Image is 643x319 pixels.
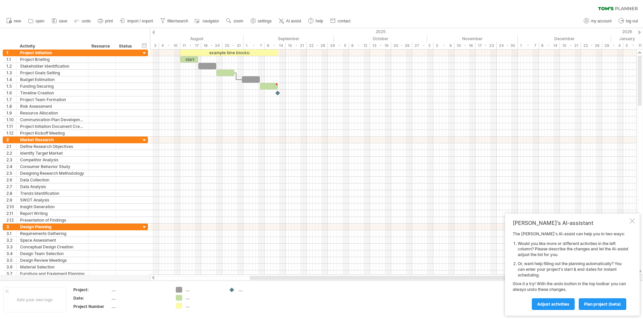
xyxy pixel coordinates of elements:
[180,56,198,63] div: start
[560,42,581,49] div: 15 - 21
[6,170,16,176] div: 2.5
[20,244,85,250] div: Conceptual Design Creation
[6,183,16,190] div: 2.7
[222,42,243,49] div: 25 - 31
[20,110,85,116] div: Resource Allocation
[20,270,85,277] div: Furniture and Equipment Planning
[20,137,85,143] div: Market Research
[476,42,497,49] div: 17 - 23
[59,19,67,23] span: save
[82,19,91,23] span: undo
[6,76,16,83] div: 1.4
[20,103,85,109] div: Risk Assessment
[186,295,222,301] div: ....
[20,157,85,163] div: Competitor Analysis
[537,302,569,307] span: Adjust activities
[112,304,168,309] div: ....
[258,19,272,23] span: settings
[265,42,286,49] div: 8 - 14
[6,190,16,196] div: 2.8
[20,70,85,76] div: Project Goals Setting
[20,250,85,257] div: Design Team Selection
[127,19,153,23] span: import / export
[6,143,16,150] div: 2.1
[391,42,412,49] div: 20 - 26
[6,103,16,109] div: 1.8
[6,90,16,96] div: 1.6
[186,287,222,293] div: ....
[306,17,325,25] a: help
[20,130,85,136] div: Project Kickoff Meeting
[334,35,427,42] div: October 2025
[626,19,638,23] span: log out
[20,56,85,63] div: Project Briefing
[6,63,16,69] div: 1.2
[159,42,180,49] div: 4 - 10
[20,183,85,190] div: Data Analysis
[6,56,16,63] div: 1.1
[119,43,134,50] div: Status
[591,19,612,23] span: my account
[518,35,611,42] div: December 2025
[307,42,328,49] div: 22 - 28
[20,116,85,123] div: Communication Plan Development
[539,42,560,49] div: 8 - 14
[6,210,16,217] div: 2.11
[286,19,301,23] span: AI assist
[238,287,275,293] div: ....
[315,19,323,23] span: help
[96,17,115,25] a: print
[233,19,243,23] span: zoom
[518,241,628,258] li: Would you like more or different activities in the left column? Please describe the changes and l...
[20,217,85,223] div: Presentation of Findings
[6,123,16,130] div: 1.11
[20,43,84,50] div: Activity
[224,17,245,25] a: zoom
[20,237,85,243] div: Space Assessment
[243,42,265,49] div: 1 - 7
[6,257,16,263] div: 3.5
[20,224,85,230] div: Design Planning
[20,96,85,103] div: Project Team Formation
[118,17,155,25] a: import / export
[112,295,168,301] div: ....
[6,217,16,223] div: 2.12
[338,19,351,23] span: contact
[73,287,110,293] div: Project:
[582,17,614,25] a: my account
[6,130,16,136] div: 1.12
[73,295,110,301] div: Date:
[329,17,353,25] a: contact
[497,42,518,49] div: 24 - 30
[6,264,16,270] div: 3.6
[6,50,16,56] div: 1
[20,204,85,210] div: Insight Generation
[180,42,201,49] div: 11 - 17
[20,163,85,170] div: Consumer Behavior Study
[412,42,433,49] div: 27 - 2
[277,17,303,25] a: AI assist
[6,204,16,210] div: 2.10
[602,42,623,49] div: 29 - 4
[6,250,16,257] div: 3.4
[249,17,274,25] a: settings
[50,17,69,25] a: save
[584,302,621,307] span: plan project (beta)
[6,163,16,170] div: 2.4
[35,19,45,23] span: open
[91,43,112,50] div: Resource
[370,42,391,49] div: 13 - 19
[454,42,476,49] div: 10 - 16
[6,244,16,250] div: 3.3
[201,42,222,49] div: 18 - 24
[20,170,85,176] div: Designing Research Methodology
[243,35,334,42] div: September 2025
[112,287,168,293] div: ....
[20,177,85,183] div: Data Collection
[513,231,628,310] div: The [PERSON_NAME]'s AI-assist can help you in two ways: Give it a try! With the undo button in th...
[6,96,16,103] div: 1.7
[20,90,85,96] div: Timeline Creation
[433,42,454,49] div: 3 - 9
[6,237,16,243] div: 3.2
[73,17,93,25] a: undo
